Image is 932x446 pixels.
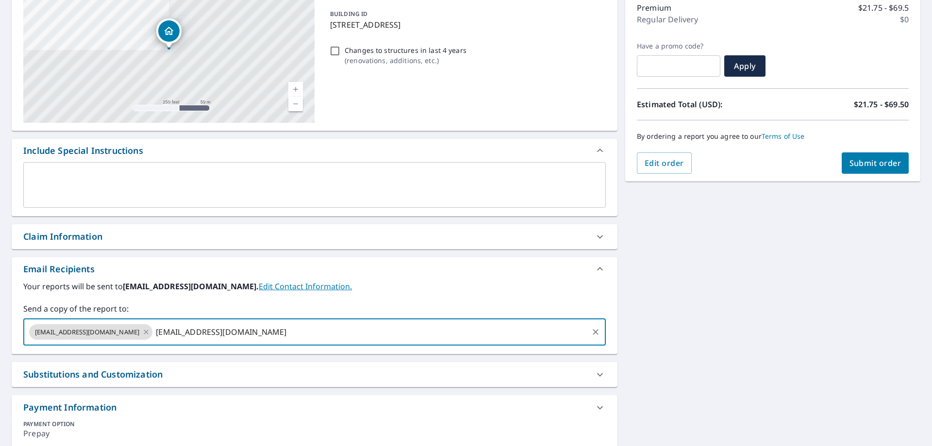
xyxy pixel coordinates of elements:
p: [STREET_ADDRESS] [330,19,602,31]
a: EditContactInfo [259,281,352,292]
label: Send a copy of the report to: [23,303,606,314]
a: Terms of Use [762,132,805,141]
p: $0 [900,14,909,25]
div: PAYMENT OPTION [23,420,606,428]
p: By ordering a report you agree to our [637,132,909,141]
button: Apply [724,55,766,77]
label: Have a promo code? [637,42,720,50]
div: Email Recipients [12,257,617,281]
p: $21.75 - $69.50 [854,99,909,110]
div: Payment Information [12,395,617,420]
label: Your reports will be sent to [23,281,606,292]
div: Claim Information [23,230,102,243]
span: Apply [732,61,758,71]
p: $21.75 - $69.5 [858,2,909,14]
div: Include Special Instructions [23,144,143,157]
div: [EMAIL_ADDRESS][DOMAIN_NAME] [29,324,152,340]
div: Substitutions and Customization [12,362,617,387]
p: Changes to structures in last 4 years [345,45,466,55]
button: Edit order [637,152,692,174]
p: BUILDING ID [330,10,367,18]
p: ( renovations, additions, etc. ) [345,55,466,66]
b: [EMAIL_ADDRESS][DOMAIN_NAME]. [123,281,259,292]
div: Email Recipients [23,263,95,276]
p: Regular Delivery [637,14,698,25]
span: Edit order [645,158,684,168]
p: Estimated Total (USD): [637,99,773,110]
button: Clear [589,325,602,339]
div: Substitutions and Customization [23,368,163,381]
a: Current Level 17, Zoom Out [288,97,303,111]
span: [EMAIL_ADDRESS][DOMAIN_NAME] [29,328,145,337]
div: Claim Information [12,224,617,249]
div: Include Special Instructions [12,139,617,162]
span: Submit order [849,158,901,168]
div: Payment Information [23,401,116,414]
div: Dropped pin, building 1, Residential property, 12005 8th Ave NE Seattle, WA 98125 [156,18,182,49]
p: Premium [637,2,671,14]
button: Submit order [842,152,909,174]
a: Current Level 17, Zoom In [288,82,303,97]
